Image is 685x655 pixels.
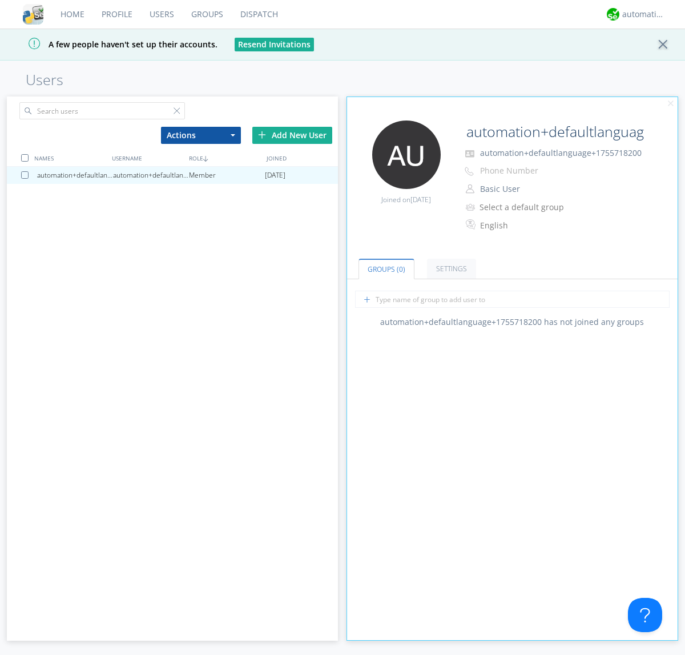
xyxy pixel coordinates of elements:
div: automation+defaultlanguage+1755718200 [113,167,189,184]
img: person-outline.svg [466,184,474,194]
div: automation+defaultlanguage+1755718200 has not joined any groups [347,316,678,328]
span: [DATE] [410,195,431,204]
img: 373638.png [372,120,441,189]
span: automation+defaultlanguage+1755718200 [480,147,642,158]
button: Resend Invitations [235,38,314,51]
img: cddb5a64eb264b2086981ab96f4c1ba7 [23,4,43,25]
div: JOINED [264,150,341,166]
img: plus.svg [258,131,266,139]
div: NAMES [31,150,108,166]
div: Add New User [252,127,332,144]
button: Actions [161,127,241,144]
div: automation+atlas [622,9,665,20]
img: phone-outline.svg [465,167,474,176]
div: Member [189,167,265,184]
div: Select a default group [479,202,575,213]
span: A few people haven't set up their accounts. [9,39,217,50]
div: USERNAME [109,150,186,166]
input: Name [462,120,646,143]
div: automation+defaultlanguage+1755718200 [37,167,113,184]
span: Joined on [381,195,431,204]
iframe: Toggle Customer Support [628,598,662,632]
img: In groups with Translation enabled, this user's messages will be automatically translated to and ... [466,218,477,231]
span: [DATE] [265,167,285,184]
input: Search users [19,102,185,119]
button: Basic User [476,181,590,197]
a: Groups (0) [358,259,414,279]
img: d2d01cd9b4174d08988066c6d424eccd [607,8,619,21]
img: icon-alert-users-thin-outline.svg [466,199,477,215]
input: Type name of group to add user to [355,291,670,308]
a: automation+defaultlanguage+1755718200automation+defaultlanguage+1755718200Member[DATE] [7,167,338,184]
div: English [480,220,575,231]
div: ROLE [186,150,263,166]
a: Settings [427,259,476,279]
img: cancel.svg [667,100,675,108]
